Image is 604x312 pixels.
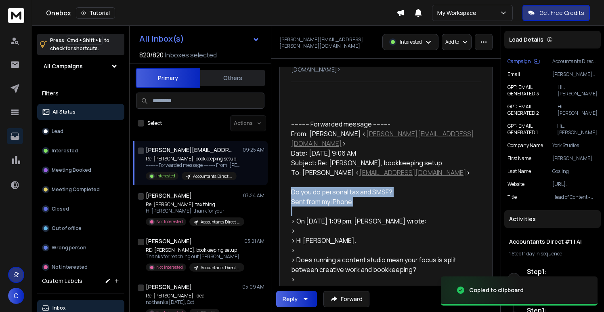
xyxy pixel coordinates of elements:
p: My Workspace [437,9,480,17]
p: GPT: EMAIL GENERATED 2 [508,103,558,116]
button: Others [200,69,265,87]
button: Forward [323,291,369,307]
span: 1 day in sequence [524,250,562,257]
p: Get Free Credits [539,9,584,17]
p: website [508,181,524,188]
p: Press to check for shortcuts. [50,36,109,53]
p: Closed [52,206,69,212]
p: Interested [52,148,78,154]
div: > [291,274,474,284]
button: Tutorial [76,7,115,19]
p: Interested [156,173,175,179]
p: Accountants Direct #1 | AI [201,265,239,271]
button: Not Interested [37,259,124,275]
div: > Does running a content studio mean your focus is split between creative work and bookkeeping? [291,255,474,274]
h1: All Campaigns [44,62,83,70]
div: | [509,251,596,257]
div: Activities [504,210,601,228]
button: C [8,288,24,304]
button: Closed [37,201,124,217]
button: Out of office [37,220,124,236]
h1: [PERSON_NAME][EMAIL_ADDRESS][PERSON_NAME][DOMAIN_NAME] [146,146,235,154]
p: Lead Details [509,36,543,44]
div: > [291,245,474,255]
p: Interested [400,39,422,45]
p: Hi [PERSON_NAME]. When running a busy production company, maybe you find traditional accounting i... [558,103,598,116]
p: 07:24 AM [243,192,264,199]
p: 05:09 AM [242,284,264,290]
p: [PERSON_NAME][EMAIL_ADDRESS][PERSON_NAME][DOMAIN_NAME] [279,36,377,49]
p: [PERSON_NAME] [552,155,598,162]
button: Primary [136,68,200,88]
p: Hi [PERSON_NAME]. Does running a content studio mean your focus is split between creative work an... [557,123,598,136]
h3: Inboxes selected [165,50,217,60]
button: Interested [37,143,124,159]
h6: Step 1 : [527,267,598,276]
h1: [PERSON_NAME] [146,237,192,245]
div: Copied to clipboard [469,286,524,294]
div: Subject: Re: [PERSON_NAME], bookkeeping setup [291,158,474,168]
p: ---------- Forwarded message --------- From: [PERSON_NAME] [146,162,243,169]
p: RE: [PERSON_NAME], bookkeeping setup [146,247,243,253]
h1: Accountants Direct #1 | AI [509,238,596,246]
button: All Inbox(s) [133,31,266,47]
div: From: [PERSON_NAME] < > [291,129,474,148]
button: All Campaigns [37,58,124,74]
h1: [PERSON_NAME] [146,283,192,291]
p: title [508,194,517,200]
button: Wrong person [37,240,124,256]
div: Date: [DATE] 9:06 AM [291,148,474,158]
p: Meeting Booked [52,167,91,173]
p: no thanks [DATE], Oct [146,299,220,306]
p: All Status [52,109,75,115]
button: Get Free Credits [522,5,590,21]
p: Head of Content - Executive Producer (Partner- Founder) [552,194,598,200]
div: Sent from my iPhone [291,197,474,207]
button: Reply [276,291,317,307]
p: Accountants Direct #1 | AI [552,58,598,65]
p: Gosling [552,168,598,175]
p: Not Interested [156,219,183,225]
p: Re: [PERSON_NAME], idea [146,293,220,299]
button: Campaign [508,58,540,65]
span: 820 / 820 [139,50,164,60]
label: Select [147,120,162,126]
p: Not Interested [52,264,88,270]
p: 09:25 AM [243,147,264,153]
p: [PERSON_NAME][EMAIL_ADDRESS][DOMAIN_NAME] [552,71,598,78]
p: Campaign [508,58,531,65]
button: Meeting Completed [37,181,124,198]
div: Reply [283,295,298,303]
p: Re: [PERSON_NAME], bookkeeping setup [146,156,243,162]
p: Wrong person [52,245,86,251]
p: York Studios [552,142,598,149]
a: [EMAIL_ADDRESS][DOMAIN_NAME] [359,168,466,177]
p: GPT: EMAIL GENERATED 1 [508,123,557,136]
a: [PERSON_NAME][EMAIL_ADDRESS][DOMAIN_NAME] [291,129,474,148]
p: Out of office [52,225,82,232]
h3: Custom Labels [42,277,82,285]
h1: All Inbox(s) [139,35,184,43]
p: Accountants Direct #1 | AI [201,219,239,225]
p: Thanks for reaching out [PERSON_NAME], [146,253,243,260]
div: > ﻿Hi [PERSON_NAME]. [291,236,474,245]
p: First Name [508,155,531,162]
p: Lead [52,128,63,135]
p: Not Interested [156,264,183,270]
p: Meeting Completed [52,186,100,193]
h1: [PERSON_NAME] [146,192,192,200]
p: Add to [445,39,459,45]
span: 1 Step [509,250,521,257]
p: Inbox [52,305,66,311]
p: GPT: EMAIL GENERATED 3 [508,84,558,97]
button: All Status [37,104,124,120]
p: Re: [PERSON_NAME], tax thing [146,201,243,208]
span: Cmd + Shift + k [66,36,103,45]
div: Do you do personal tax and SMSF? [291,187,474,197]
p: [URL][DOMAIN_NAME] [552,181,598,188]
div: Onebox [46,7,396,19]
p: Hi [PERSON_NAME]. When running a creative production company, maybe the accounting side feels slo... [558,84,598,97]
p: Last Name [508,168,531,175]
